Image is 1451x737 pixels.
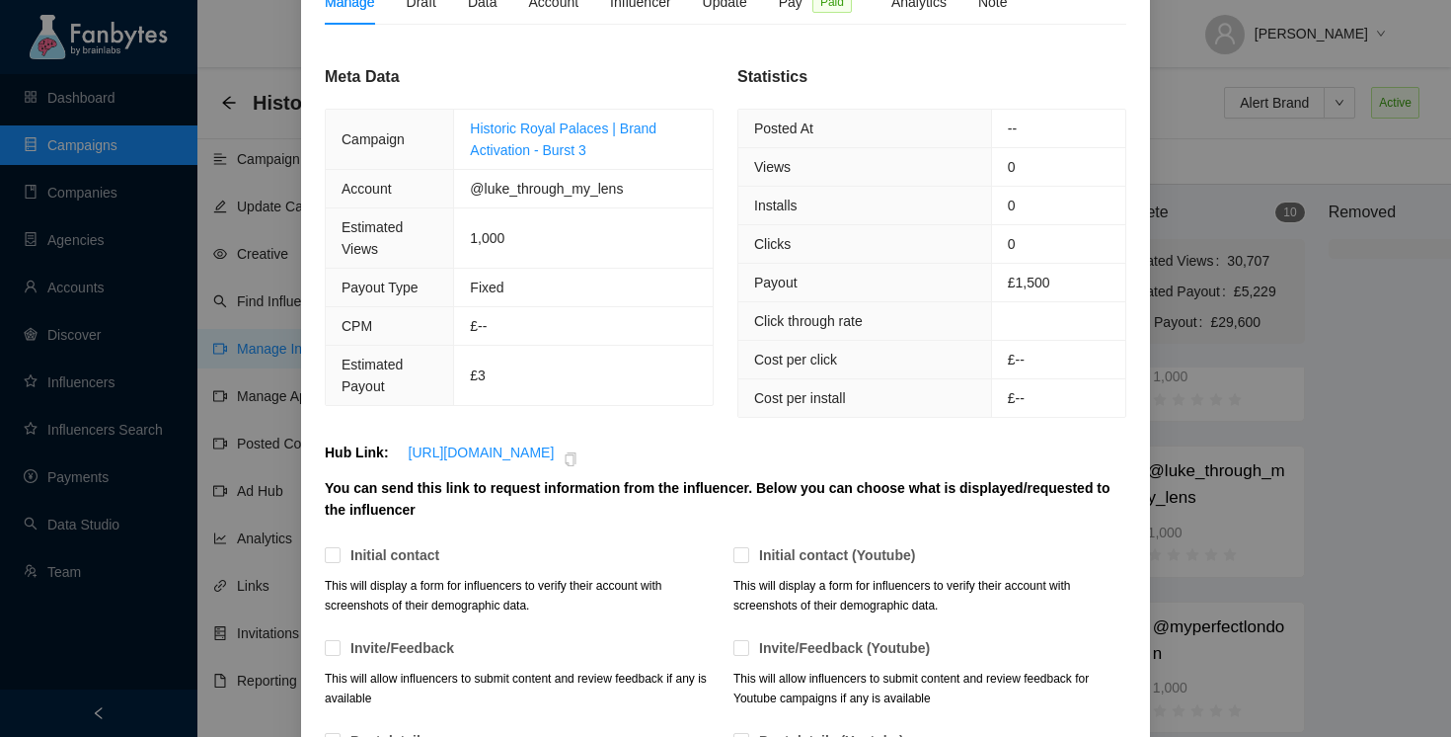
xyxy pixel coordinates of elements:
[754,198,798,213] span: Installs
[1008,390,1025,406] span: £--
[733,576,1126,615] p: This will display a form for influencers to verify their account with screenshots of their demogr...
[342,219,403,257] span: Estimated Views
[1008,198,1016,213] span: 0
[470,280,503,295] span: Fixed
[564,442,577,477] span: copy
[754,236,791,252] span: Clicks
[1008,275,1050,290] span: £1,500
[325,669,718,708] p: This will allow influencers to submit content and review feedback if any is available
[754,121,813,136] span: Posted At
[470,181,623,197] span: @luke_through_my_lens
[325,64,714,89] div: Meta Data
[325,576,718,615] p: This will display a form for influencers to verify their account with screenshots of their demogr...
[754,313,863,329] span: Click through rate
[409,445,555,460] a: [URL][DOMAIN_NAME]
[325,477,1126,521] p: You can send this link to request information from the influencer. Below you can choose what is d...
[342,357,403,394] span: Estimated Payout
[470,368,486,383] span: £3
[754,159,791,175] span: Views
[470,230,504,246] span: 1,000
[325,442,389,477] p: Hub Link:
[737,64,1126,89] div: Statistics
[350,544,439,566] p: Initial contact
[1008,352,1025,368] span: £--
[759,544,915,566] p: Initial contact (Youtube)
[342,318,372,334] span: CPM
[470,318,487,334] span: £--
[1008,121,1017,136] span: --
[342,181,392,197] span: Account
[350,637,454,659] p: Invite/Feedback
[754,390,846,406] span: Cost per install
[754,352,837,368] span: Cost per click
[759,637,930,659] p: Invite/Feedback (Youtube)
[754,275,798,290] span: Payout
[1008,236,1016,252] span: 0
[1008,159,1016,175] span: 0
[733,669,1126,708] p: This will allow influencers to submit content and review feedback for Youtube campaigns if any is...
[342,131,405,147] span: Campaign
[342,280,419,295] span: Payout Type
[470,121,656,158] a: Historic Royal Palaces | Brand Activation - Burst 3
